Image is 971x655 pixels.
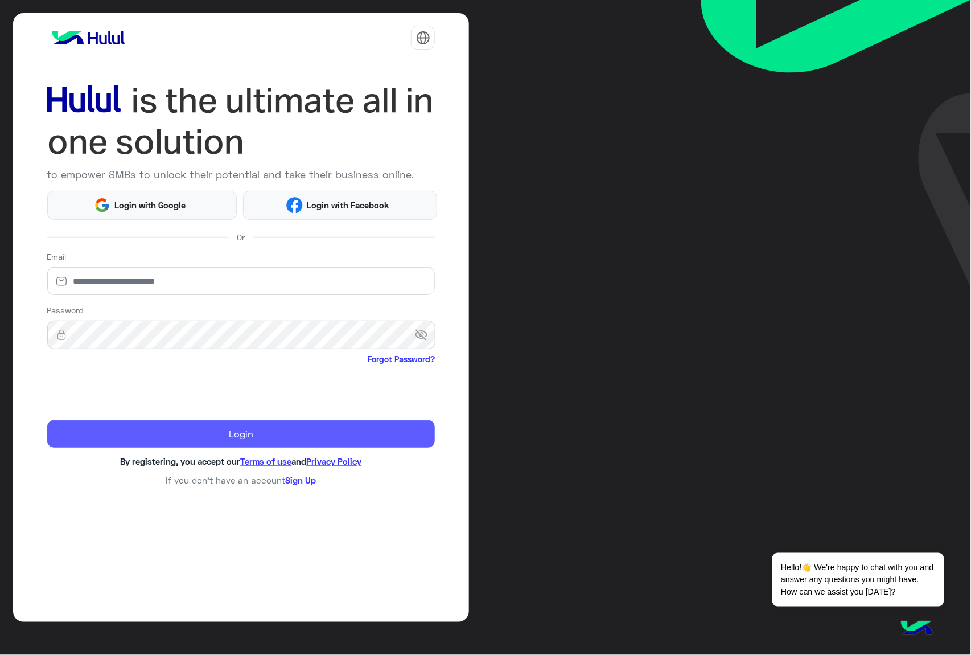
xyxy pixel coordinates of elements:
img: logo [47,26,129,49]
button: Login [47,420,435,448]
h6: If you don’t have an account [47,475,435,485]
span: Login with Google [110,199,190,212]
a: Sign Up [285,475,316,485]
span: and [291,456,306,466]
span: Hello!👋 We're happy to chat with you and answer any questions you might have. How can we assist y... [772,553,944,607]
label: Email [47,251,67,263]
img: Facebook [286,197,303,214]
button: Login with Facebook [243,191,437,220]
img: hulul-logo.png [897,609,937,649]
img: hululLoginTitle_EN.svg [47,80,435,163]
a: Privacy Policy [306,456,361,466]
span: visibility_off [415,325,435,345]
label: Password [47,304,84,316]
span: Or [237,231,245,243]
a: Terms of use [240,456,291,466]
span: By registering, you accept our [120,456,240,466]
p: to empower SMBs to unlock their potential and take their business online. [47,167,435,182]
img: tab [416,31,430,45]
a: Forgot Password? [368,353,435,365]
img: Google [94,197,110,214]
span: Login with Facebook [303,199,394,212]
iframe: reCAPTCHA [47,367,220,412]
img: lock [47,329,76,341]
button: Login with Google [47,191,237,220]
img: email [47,276,76,287]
